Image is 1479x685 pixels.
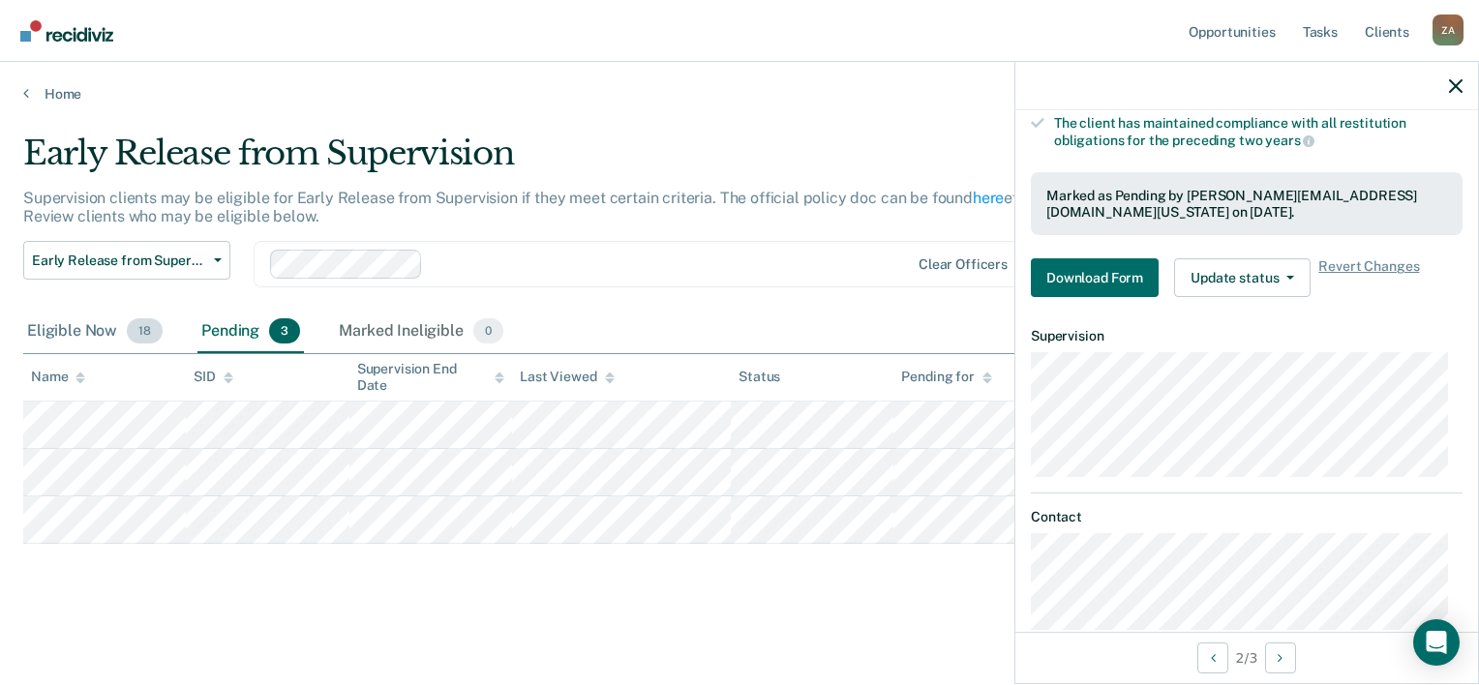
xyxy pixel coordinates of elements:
span: years [1265,133,1314,148]
a: here [973,189,1004,207]
button: Update status [1174,258,1311,297]
span: Early Release from Supervision [32,253,206,269]
div: Early Release from Supervision [23,134,1132,189]
p: Supervision clients may be eligible for Early Release from Supervision if they meet certain crite... [23,189,1123,225]
a: Navigate to form link [1031,258,1166,297]
button: Next Opportunity [1265,642,1296,673]
button: Download Form [1031,258,1159,297]
div: Pending for [901,369,991,385]
div: Clear officers [919,256,1008,273]
dt: Contact [1031,509,1463,525]
div: Z A [1433,15,1464,45]
div: Status [739,369,780,385]
div: SID [194,369,233,385]
a: Home [23,85,1456,103]
div: Name [31,369,85,385]
div: Marked Ineligible [335,311,507,353]
span: 18 [127,318,163,343]
div: Last Viewed [520,369,614,385]
button: Previous Opportunity [1197,642,1228,673]
div: Marked as Pending by [PERSON_NAME][EMAIL_ADDRESS][DOMAIN_NAME][US_STATE] on [DATE]. [1046,188,1447,221]
div: Eligible Now [23,311,166,353]
span: 0 [473,318,503,343]
span: 3 [269,318,300,343]
button: Profile dropdown button [1433,15,1464,45]
span: Revert Changes [1318,258,1419,297]
div: Supervision End Date [357,361,504,394]
div: 2 / 3 [1015,632,1478,683]
div: The client has maintained compliance with all restitution obligations for the preceding two [1054,115,1463,148]
img: Recidiviz [20,20,113,42]
div: Pending [197,311,304,353]
dt: Supervision [1031,328,1463,344]
div: Open Intercom Messenger [1413,619,1460,666]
